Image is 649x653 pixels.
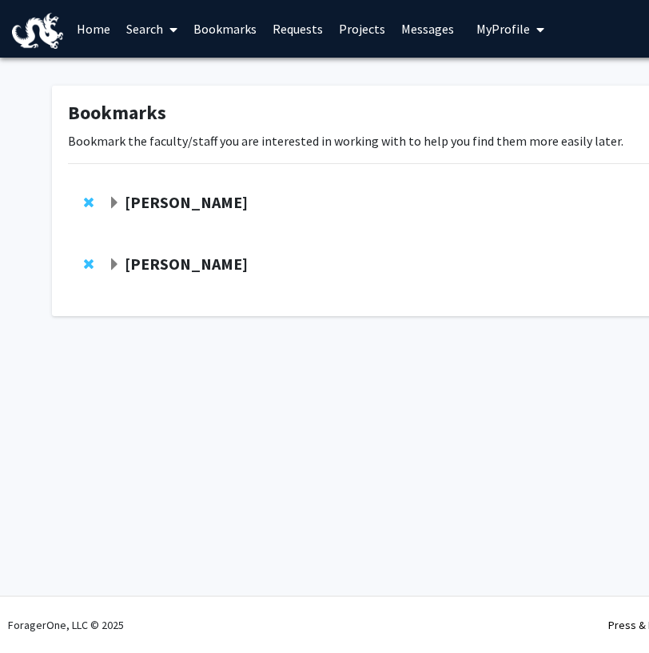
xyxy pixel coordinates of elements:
iframe: Chat [12,581,68,641]
a: Bookmarks [185,1,265,57]
span: Remove Anup Das from bookmarks [84,196,94,209]
a: Requests [265,1,331,57]
span: My Profile [476,21,530,37]
a: Projects [331,1,393,57]
span: Remove Lifeng Zhou from bookmarks [84,258,94,270]
img: Drexel University Logo [12,13,63,49]
div: ForagerOne, LLC © 2025 [8,597,124,653]
strong: [PERSON_NAME] [125,254,248,274]
a: Messages [393,1,462,57]
a: Home [69,1,118,57]
a: Search [118,1,185,57]
strong: [PERSON_NAME] [125,192,248,212]
span: Expand Lifeng Zhou Bookmark [108,258,121,271]
span: Expand Anup Das Bookmark [108,197,121,210]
